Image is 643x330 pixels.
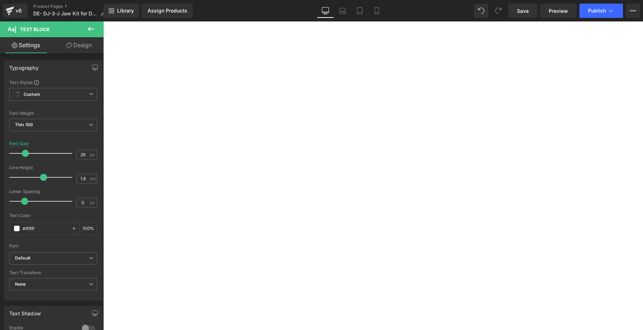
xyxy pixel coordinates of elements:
[24,92,40,98] b: Custom
[9,243,97,248] div: Font
[9,270,97,275] div: Text Transform
[626,4,640,18] button: More
[9,213,97,218] div: Text Color
[90,176,96,181] span: em
[9,165,97,170] div: Line Height
[15,122,33,127] b: Thin 100
[14,6,23,15] div: v6
[9,141,29,146] div: Font Size
[579,4,623,18] button: Publish
[15,281,26,287] b: None
[317,4,334,18] a: Desktop
[15,255,30,261] i: Default
[23,225,68,232] input: Color
[334,4,351,18] a: Laptop
[90,152,96,157] span: px
[148,8,187,14] div: Assign Products
[80,222,97,235] div: %
[474,4,488,18] button: Undo
[588,8,606,14] span: Publish
[517,7,529,15] span: Save
[540,4,577,18] a: Preview
[3,4,28,18] a: v6
[117,8,134,14] span: Library
[20,26,50,32] span: Text Block
[9,79,97,85] div: Text Styles
[9,61,39,71] div: Typography
[33,4,111,9] a: Product Pages
[53,37,105,53] a: Design
[104,4,139,18] a: New Library
[33,11,98,16] span: DE- DJ-3-J Jaw Kit for DJ-3
[9,189,97,194] div: Letter Spacing
[351,4,368,18] a: Tablet
[491,4,505,18] button: Redo
[90,200,96,205] span: px
[368,4,385,18] a: Mobile
[9,306,41,316] div: Text Shadow
[9,111,97,116] div: Font Weight
[549,7,568,15] span: Preview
